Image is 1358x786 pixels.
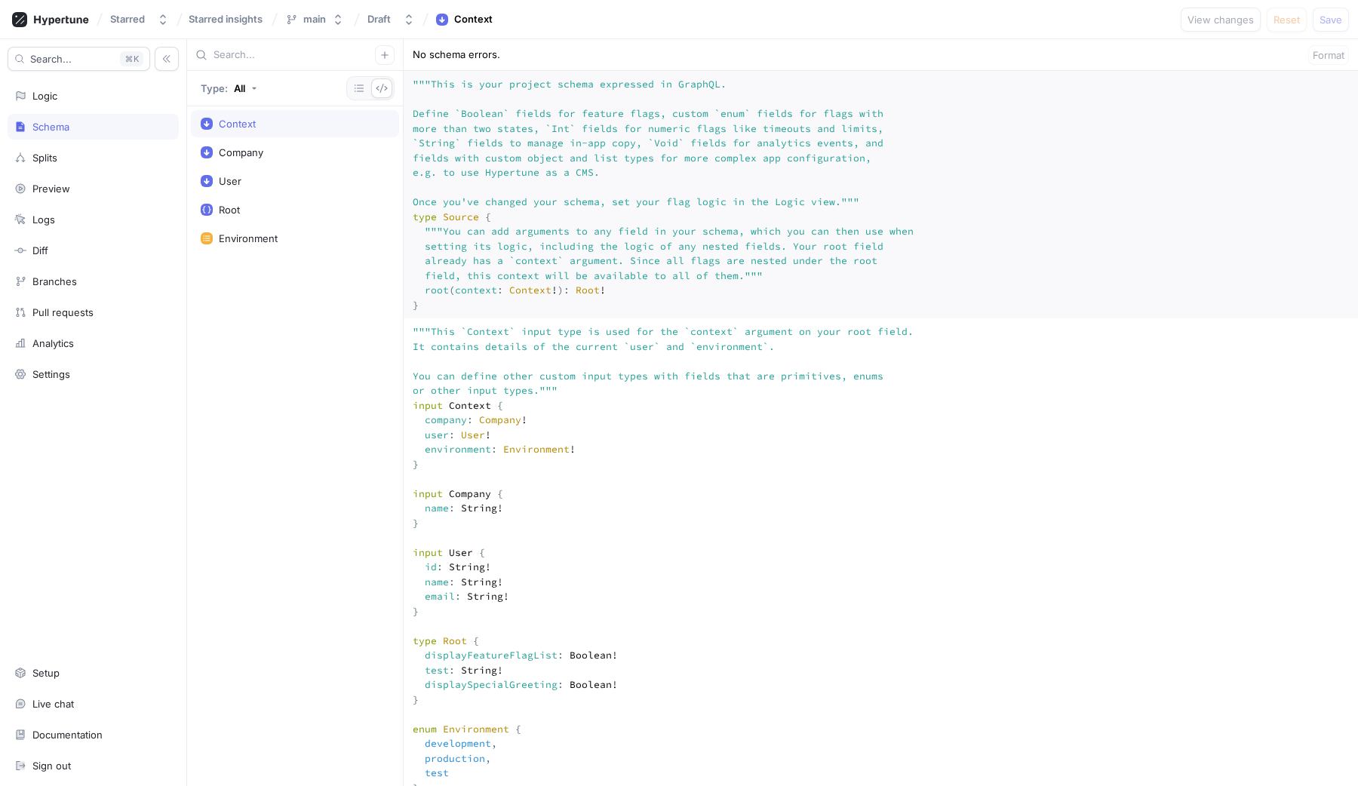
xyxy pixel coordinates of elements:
span: Save [1320,15,1342,24]
button: Search...K [8,47,150,71]
div: Live chat [32,698,74,710]
p: Type: [201,84,228,94]
div: Settings [32,368,70,380]
div: Documentation [32,729,103,741]
div: No schema errors. [413,48,500,63]
div: Sign out [32,760,71,772]
span: Starred insights [189,14,263,24]
div: Environment [219,232,278,244]
div: Setup [32,667,60,679]
div: Starred [110,13,145,26]
div: User [219,175,241,187]
div: Splits [32,152,57,164]
div: All [234,84,245,94]
div: Branches [32,275,77,287]
span: View changes [1187,15,1254,24]
button: Format [1308,45,1349,65]
a: Documentation [8,722,179,748]
div: Diff [32,244,48,256]
textarea: """ This is your project schema expressed in GraphQL. Define `Boolean` fields for feature flags, ... [404,71,1358,318]
div: Draft [367,13,391,26]
div: Preview [32,183,70,195]
div: Logs [32,213,55,226]
div: Company [219,146,263,158]
span: Reset [1274,15,1300,24]
div: Logic [32,90,57,102]
button: View changes [1181,8,1261,32]
input: Search... [214,48,375,63]
button: main [279,7,350,32]
span: Format [1313,51,1344,60]
div: Root [219,204,240,216]
div: K [120,51,143,66]
div: Analytics [32,337,74,349]
div: Pull requests [32,306,94,318]
div: Context [454,12,493,27]
div: main [303,13,326,26]
div: Schema [32,121,69,133]
button: Draft [361,7,421,32]
button: Type: All [195,76,263,100]
button: Starred [104,7,175,32]
div: Context [219,118,256,130]
button: Save [1313,8,1349,32]
span: Search... [30,54,72,63]
button: Reset [1267,8,1307,32]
